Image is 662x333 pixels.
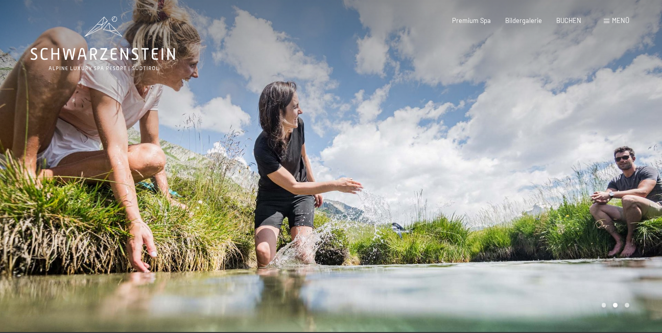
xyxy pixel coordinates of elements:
[613,303,618,307] div: Carousel Page 2 (Current Slide)
[598,303,629,307] div: Carousel Pagination
[505,16,542,25] a: Bildergalerie
[452,16,491,25] a: Premium Spa
[556,16,581,25] a: BUCHEN
[625,303,629,307] div: Carousel Page 3
[602,303,606,307] div: Carousel Page 1
[612,16,629,25] span: Menü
